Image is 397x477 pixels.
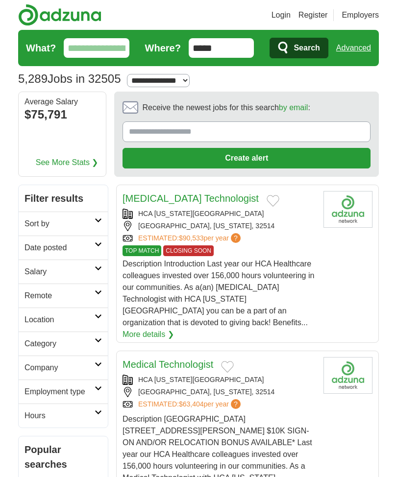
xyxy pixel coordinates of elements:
a: Location [19,308,108,332]
a: Login [272,9,291,21]
img: Company logo [323,357,372,394]
a: Medical Technologist [123,359,213,370]
h2: Filter results [19,185,108,212]
h2: Remote [25,290,95,302]
a: ESTIMATED:$63,404per year? [138,399,243,409]
a: Employment type [19,380,108,404]
div: HCA [US_STATE][GEOGRAPHIC_DATA] [123,209,316,219]
h2: Employment type [25,386,95,398]
label: Where? [145,41,181,55]
img: Adzuna logo [18,4,101,26]
span: CLOSING SOON [163,245,214,256]
a: Remote [19,284,108,308]
a: Employers [342,9,379,21]
h2: Location [25,314,95,326]
a: Sort by [19,212,108,236]
span: Receive the newest jobs for this search : [142,102,310,114]
h2: Sort by [25,218,95,230]
span: Description Introduction Last year our HCA Healthcare colleagues invested over 156,000 hours volu... [123,260,314,327]
label: What? [26,41,56,55]
span: TOP MATCH [123,245,161,256]
a: Hours [19,404,108,428]
span: 5,289 [18,70,48,88]
button: Add to favorite jobs [221,361,234,373]
span: $63,404 [179,400,204,408]
h2: Category [25,338,95,350]
a: [MEDICAL_DATA] Technologist [123,193,259,204]
h2: Popular searches [25,442,102,472]
a: ESTIMATED:$90,533per year? [138,233,243,243]
h2: Hours [25,410,95,422]
div: Average Salary [25,98,100,106]
span: ? [231,233,241,243]
span: ? [231,399,241,409]
h2: Company [25,362,95,374]
a: Category [19,332,108,356]
div: [GEOGRAPHIC_DATA], [US_STATE], 32514 [123,221,316,231]
h2: Date posted [25,242,95,254]
a: Register [298,9,328,21]
div: HCA [US_STATE][GEOGRAPHIC_DATA] [123,375,316,385]
a: Company [19,356,108,380]
img: Company logo [323,191,372,228]
button: Add to favorite jobs [267,195,279,207]
a: Date posted [19,236,108,260]
div: [GEOGRAPHIC_DATA], [US_STATE], 32514 [123,387,316,397]
a: More details ❯ [123,329,174,340]
div: $75,791 [25,106,100,123]
h2: Salary [25,266,95,278]
button: Create alert [123,148,371,168]
a: Salary [19,260,108,284]
h1: Jobs in 32505 [18,72,121,85]
a: See More Stats ❯ [36,157,99,168]
span: $90,533 [179,234,204,242]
